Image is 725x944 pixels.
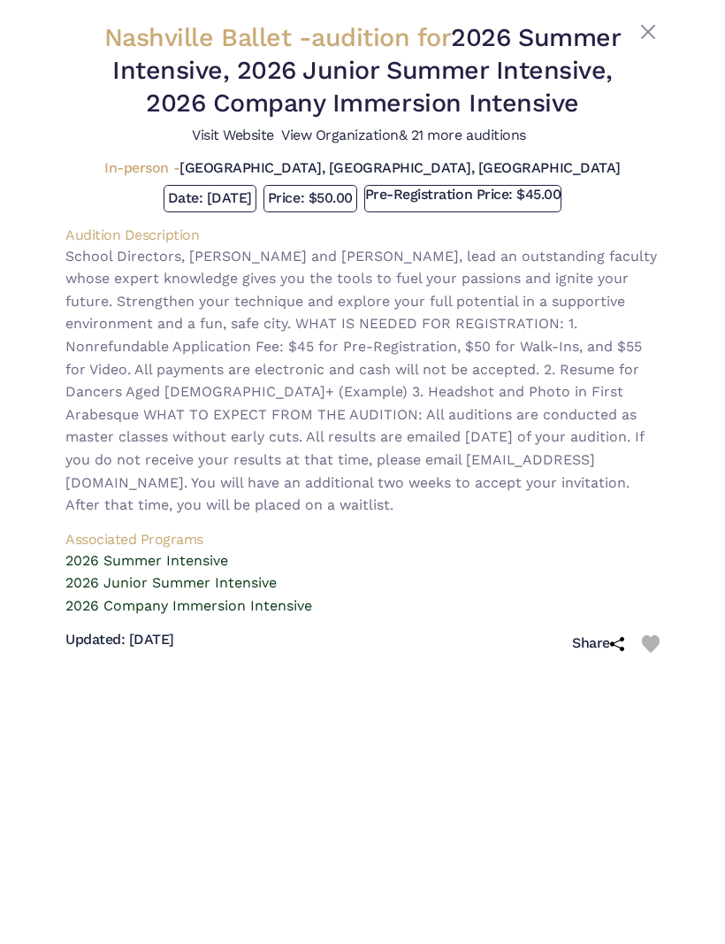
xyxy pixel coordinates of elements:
a: View Organization& 21 more auditions [281,127,526,143]
a: Visit Website [192,127,274,143]
span: audition for [311,22,451,52]
span: & 21 more auditions [399,127,526,143]
h5: Updated: [DATE] [65,631,174,649]
h4: Audition Description [65,226,660,245]
h5: Share [572,634,624,653]
a: 2026 Junior Summer Intensive [65,572,660,595]
span: 2026 Summer Intensive, 2026 Junior Summer Intensive, 2026 Company Immersion Intensive [112,22,621,118]
h5: Pre-Registration Price: $45.00 [365,186,561,204]
h5: Price: $50.00 [268,189,353,208]
button: Close [637,21,659,42]
a: 2026 Summer Intensive [65,549,660,572]
h4: Associated Programs [65,531,660,549]
span: In-person - [104,159,179,176]
h5: Date: [DATE] [168,189,252,208]
span: [GEOGRAPHIC_DATA], [GEOGRAPHIC_DATA], [GEOGRAPHIC_DATA] [179,159,621,176]
span: School Directors, [PERSON_NAME] and [PERSON_NAME], lead an outstanding faculty whose expert knowl... [65,248,657,514]
h2: Nashville Ballet - [104,22,621,118]
a: 2026 Company Immersion Intensive [65,595,660,618]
